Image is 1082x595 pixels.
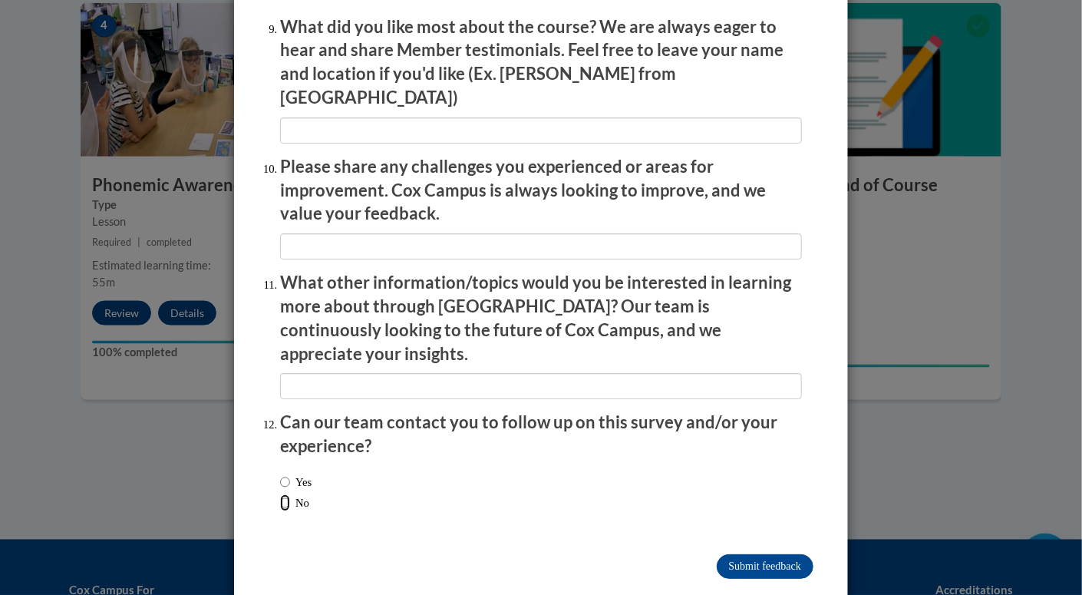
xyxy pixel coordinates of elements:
[280,411,802,458] p: Can our team contact you to follow up on this survey and/or your experience?
[280,474,312,491] label: Yes
[280,494,309,511] label: No
[717,554,813,579] input: Submit feedback
[280,494,290,511] input: No
[280,271,802,365] p: What other information/topics would you be interested in learning more about through [GEOGRAPHIC_...
[280,155,802,226] p: Please share any challenges you experienced or areas for improvement. Cox Campus is always lookin...
[280,474,290,491] input: Yes
[280,15,802,110] p: What did you like most about the course? We are always eager to hear and share Member testimonial...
